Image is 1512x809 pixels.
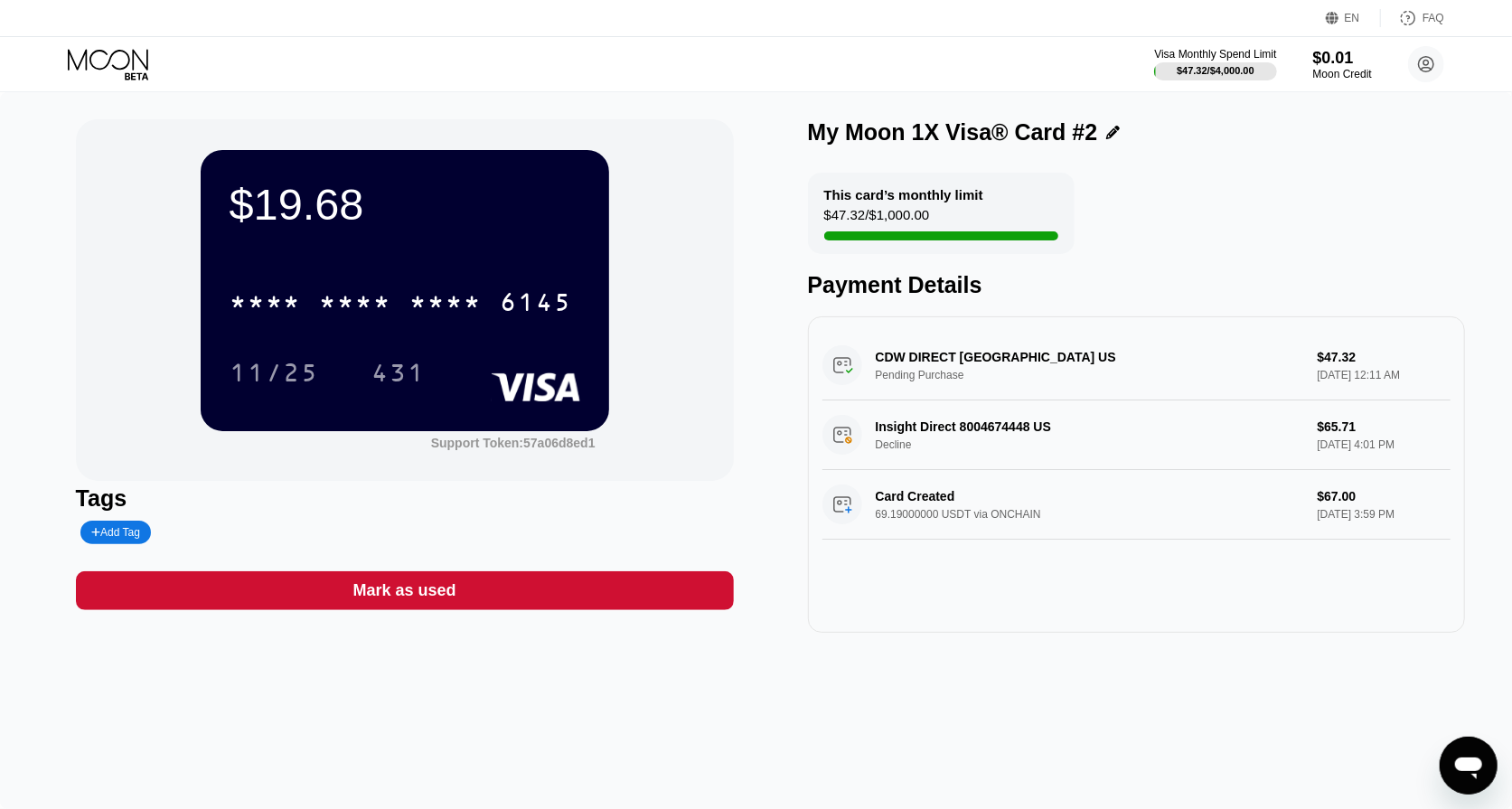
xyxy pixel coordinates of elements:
[1154,48,1276,80] div: Visa Monthly Spend Limit$47.32/$4,000.00
[1440,737,1498,795] iframe: Button to launch messaging window
[1423,12,1444,24] div: FAQ
[431,436,596,450] div: Support Token:57a06d8ed1
[1345,12,1360,24] div: EN
[1326,9,1381,27] div: EN
[1177,65,1254,76] div: $47.32 / $4,000.00
[80,521,151,544] div: Add Tag
[91,526,140,539] div: Add Tag
[372,361,427,390] div: 431
[1313,68,1372,80] div: Moon Credit
[808,119,1098,146] div: My Moon 1X Visa® Card #2
[824,187,983,202] div: This card’s monthly limit
[431,436,596,450] div: Support Token: 57a06d8ed1
[1381,9,1444,27] div: FAQ
[76,485,734,512] div: Tags
[76,571,734,610] div: Mark as used
[359,350,440,395] div: 431
[1154,48,1276,61] div: Visa Monthly Spend Limit
[216,350,333,395] div: 11/25
[230,179,580,230] div: $19.68
[353,580,456,601] div: Mark as used
[1313,49,1372,80] div: $0.01Moon Credit
[1313,49,1372,68] div: $0.01
[230,361,320,390] div: 11/25
[824,207,930,231] div: $47.32 / $1,000.00
[808,272,1466,298] div: Payment Details
[501,290,573,319] div: 6145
